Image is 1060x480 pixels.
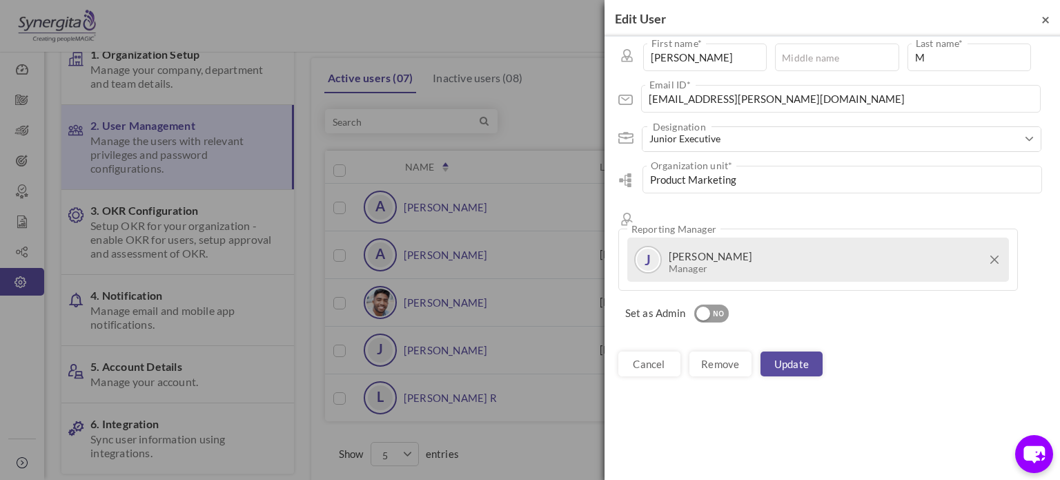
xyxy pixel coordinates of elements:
[760,352,823,376] a: Update
[1015,435,1053,473] button: chat-button
[642,127,1041,151] button: Junior Executive
[618,352,680,376] a: cancel
[649,132,1023,146] span: Junior Executive
[669,250,753,262] label: [PERSON_NAME]
[707,308,730,320] div: NO
[618,95,633,105] i: Email Id
[618,211,636,229] i: Reporting Manager
[625,306,685,320] label: Set as Admin
[615,10,1050,28] h4: Edit User
[647,120,711,134] label: Designation
[1041,12,1050,26] button: Close
[636,247,660,272] a: J
[618,173,632,187] i: Organization unit
[618,132,633,146] span: Designation
[618,47,636,65] i: Name
[689,352,752,376] a: Remove
[669,262,753,274] small: Manager
[1041,10,1050,28] span: ×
